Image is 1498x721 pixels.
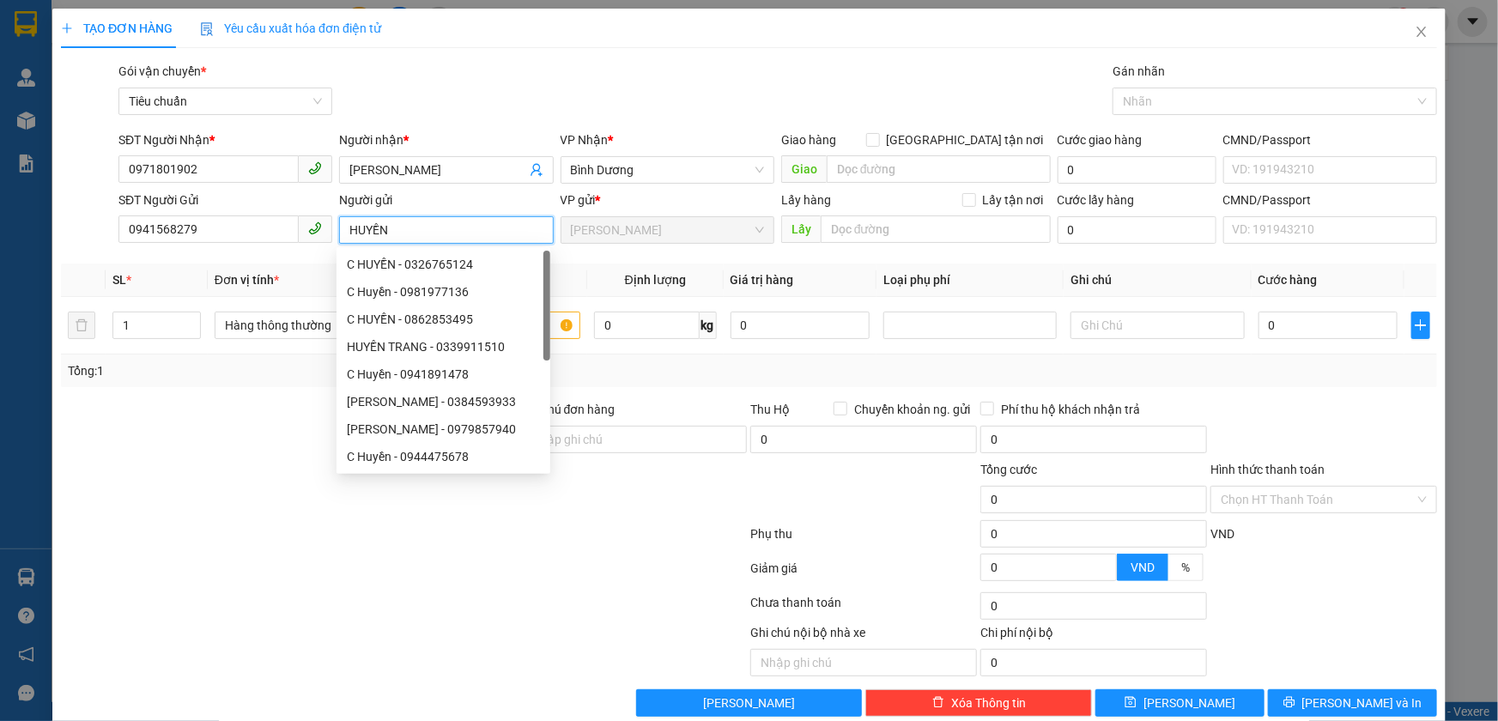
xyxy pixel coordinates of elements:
span: TẠO ĐƠN HÀNG [61,21,173,35]
span: plus [1412,318,1429,332]
span: phone [308,221,322,235]
div: C HUYỀN - 0326765124 [337,251,550,278]
span: Giao [781,155,827,183]
span: % [1181,560,1190,574]
div: Chi phí nội bộ [980,623,1207,649]
span: Tiêu chuẩn [129,88,322,114]
span: Lấy tận nơi [976,191,1051,209]
span: [PERSON_NAME] [703,694,795,712]
span: VND [1210,527,1234,541]
span: [GEOGRAPHIC_DATA] tận nơi [880,130,1051,149]
span: Tổng cước [980,463,1037,476]
span: Cước hàng [1258,273,1318,287]
div: CMND/Passport [1223,130,1437,149]
div: C HUYỀN - 0326765124 [347,255,540,274]
label: Cước giao hàng [1058,133,1143,147]
div: HUYỀN TRANG - 0339911510 [347,337,540,356]
input: Dọc đường [821,215,1051,243]
input: Dọc đường [827,155,1051,183]
div: SĐT Người Nhận [118,130,332,149]
span: [PERSON_NAME] [145,9,276,27]
input: Ghi Chú [1070,312,1244,339]
div: Phụ thu [749,524,979,554]
div: C Huyền - 0941891478 [347,365,540,384]
div: Người nhận [339,130,553,149]
div: [PERSON_NAME] - 0384593933 [347,392,540,411]
button: [PERSON_NAME] [636,689,863,717]
span: Gói vận chuyển [118,64,206,78]
div: C Huyền - 0944475678 [337,443,550,470]
span: close [1415,25,1428,39]
span: Đơn vị tính [215,273,279,287]
span: Chuyển khoản ng. gửi [847,400,977,419]
img: icon [200,22,214,36]
span: plus [61,22,73,34]
input: Cước lấy hàng [1058,216,1216,244]
div: Chưa thanh toán [749,593,979,623]
input: Cước giao hàng [1058,156,1216,184]
th: Loại phụ phí [876,264,1064,297]
span: C LUẬN - 0985042094 [114,32,253,46]
span: Bình Dương [571,157,764,183]
span: VND [1131,560,1155,574]
span: Giá trị hàng [731,273,794,287]
span: save [1125,696,1137,710]
span: Phí thu hộ khách nhận trả [994,400,1147,419]
span: Gửi: [114,9,276,27]
div: Mỹ Huyền - 0384593933 [337,388,550,415]
strong: Nhận: [9,81,450,173]
div: C Huyền - 0941891478 [337,360,550,388]
span: Lấy hàng [781,193,831,207]
input: Nhập ghi chú [750,649,977,676]
span: Định lượng [625,273,686,287]
div: [PERSON_NAME] - 0979857940 [347,420,540,439]
span: camlinh.tienoanh - In: [218,50,450,64]
div: Giảm giá [749,559,979,589]
span: Giao hàng [781,133,836,147]
span: TH1409250001 - [114,50,449,64]
div: VP gửi [561,191,774,209]
button: printer[PERSON_NAME] và In [1268,689,1437,717]
div: Thanh Huyền - 0979857940 [337,415,550,443]
span: kg [700,312,717,339]
label: Ghi chú đơn hàng [521,403,616,416]
span: Hàng thông thường [225,312,383,338]
span: VP Nhận [561,133,609,147]
th: Ghi chú [1064,264,1251,297]
span: Yêu cầu xuất hóa đơn điện tử [200,21,381,35]
label: Cước lấy hàng [1058,193,1135,207]
span: printer [1283,696,1295,710]
div: Người gửi [339,191,553,209]
span: Cư Kuin [571,217,764,243]
span: phone [308,161,322,175]
input: Ghi chú đơn hàng [521,426,748,453]
button: deleteXóa Thông tin [865,689,1092,717]
button: save[PERSON_NAME] [1095,689,1265,717]
div: C Huyền - 0981977136 [337,278,550,306]
div: Ghi chú nội bộ nhà xe [750,623,977,649]
span: Thu Hộ [750,403,790,416]
input: 0 [731,312,870,339]
div: HUYỀN TRANG - 0339911510 [337,333,550,360]
span: delete [932,696,944,710]
div: C Huyền - 0981977136 [347,282,540,301]
span: Lấy [781,215,821,243]
div: C Huyền - 0944475678 [347,447,540,466]
span: [PERSON_NAME] và In [1302,694,1422,712]
label: Gán nhãn [1113,64,1165,78]
div: Tổng: 1 [68,361,579,380]
button: Close [1398,9,1446,57]
div: C HUYỀN - 0862853495 [337,306,550,333]
span: [GEOGRAPHIC_DATA] [9,128,450,173]
span: SL [112,273,126,287]
button: plus [1411,312,1430,339]
span: Xóa Thông tin [951,694,1026,712]
span: user-add [530,163,543,177]
div: SĐT Người Gửi [118,191,332,209]
button: delete [68,312,95,339]
div: C HUYỀN - 0862853495 [347,310,540,329]
span: [PERSON_NAME] [1143,694,1235,712]
div: CMND/Passport [1223,191,1437,209]
label: Hình thức thanh toán [1210,463,1325,476]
